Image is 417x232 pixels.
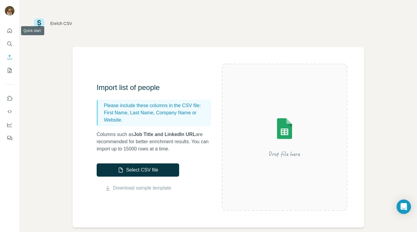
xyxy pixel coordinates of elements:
p: First Name, Last Name, Company Name or Website. [104,109,209,124]
button: Select CSV file [97,163,179,177]
button: Use Surfe API [5,106,14,117]
button: Search [5,39,14,49]
h3: Import list of people [97,83,217,92]
a: Download sample template [113,184,171,192]
span: Job Title and LinkedIn URL [134,132,196,137]
img: Surfe Illustration - Drop file here or select below [230,101,339,173]
img: Surfe Logo [34,18,44,29]
div: Open Intercom Messenger [397,200,411,214]
button: Dashboard [5,119,14,130]
button: Feedback [5,133,14,144]
div: Enrich CSV [50,20,72,26]
button: My lists [5,65,14,76]
button: Quick start [5,25,14,36]
p: Please include these columns in the CSV file: [104,102,209,109]
p: Columns such as are recommended for better enrichment results. You can import up to 15000 rows at... [97,131,217,153]
button: Use Surfe on LinkedIn [5,93,14,104]
img: Avatar [5,6,14,16]
button: Download sample template [97,184,179,192]
button: Enrich CSV [5,52,14,63]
